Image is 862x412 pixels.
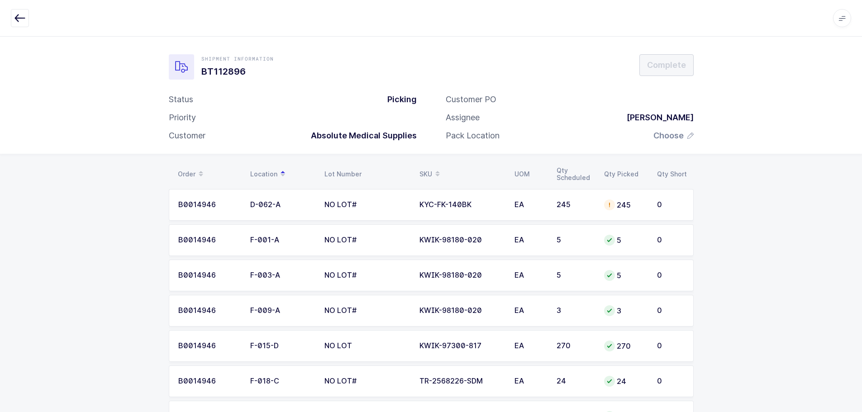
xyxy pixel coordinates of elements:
[639,54,694,76] button: Complete
[419,271,504,279] div: KWIK-98180-020
[324,271,409,279] div: NO LOT#
[557,307,593,315] div: 3
[657,377,684,385] div: 0
[324,342,409,350] div: NO LOT
[419,236,504,244] div: KWIK-98180-020
[250,236,314,244] div: F-001-A
[380,94,417,105] div: Picking
[557,271,593,279] div: 5
[419,342,504,350] div: KWIK-97300-817
[604,235,646,246] div: 5
[304,130,417,141] div: Absolute Medical Supplies
[514,307,546,315] div: EA
[514,377,546,385] div: EA
[657,236,684,244] div: 0
[201,55,274,62] div: Shipment Information
[647,59,686,71] span: Complete
[419,201,504,209] div: KYC-FK-140BK
[419,307,504,315] div: KWIK-98180-020
[324,236,409,244] div: NO LOT#
[557,377,593,385] div: 24
[324,201,409,209] div: NO LOT#
[324,307,409,315] div: NO LOT#
[653,130,694,141] button: Choose
[557,167,593,181] div: Qty Scheduled
[604,305,646,316] div: 3
[250,201,314,209] div: D-062-A
[250,166,314,182] div: Location
[201,64,274,79] h1: BT112896
[178,377,239,385] div: B0014946
[657,271,684,279] div: 0
[169,112,196,123] div: Priority
[169,130,205,141] div: Customer
[250,307,314,315] div: F-009-A
[604,376,646,387] div: 24
[557,342,593,350] div: 270
[250,377,314,385] div: F-018-C
[514,170,546,178] div: UOM
[514,236,546,244] div: EA
[657,201,684,209] div: 0
[619,112,694,123] div: [PERSON_NAME]
[604,341,646,351] div: 270
[324,377,409,385] div: NO LOT#
[178,271,239,279] div: B0014946
[446,94,496,105] div: Customer PO
[178,342,239,350] div: B0014946
[657,307,684,315] div: 0
[604,170,646,178] div: Qty Picked
[324,170,409,178] div: Lot Number
[250,271,314,279] div: F-003-A
[178,236,239,244] div: B0014946
[169,94,193,105] div: Status
[446,130,500,141] div: Pack Location
[604,270,646,281] div: 5
[446,112,480,123] div: Assignee
[657,342,684,350] div: 0
[514,271,546,279] div: EA
[250,342,314,350] div: F-015-D
[514,201,546,209] div: EA
[604,199,646,210] div: 245
[557,201,593,209] div: 245
[653,130,684,141] span: Choose
[178,166,239,182] div: Order
[557,236,593,244] div: 5
[178,201,239,209] div: B0014946
[178,307,239,315] div: B0014946
[419,377,504,385] div: TR-2568226-SDM
[419,166,504,182] div: SKU
[514,342,546,350] div: EA
[657,170,688,178] div: Qty Short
